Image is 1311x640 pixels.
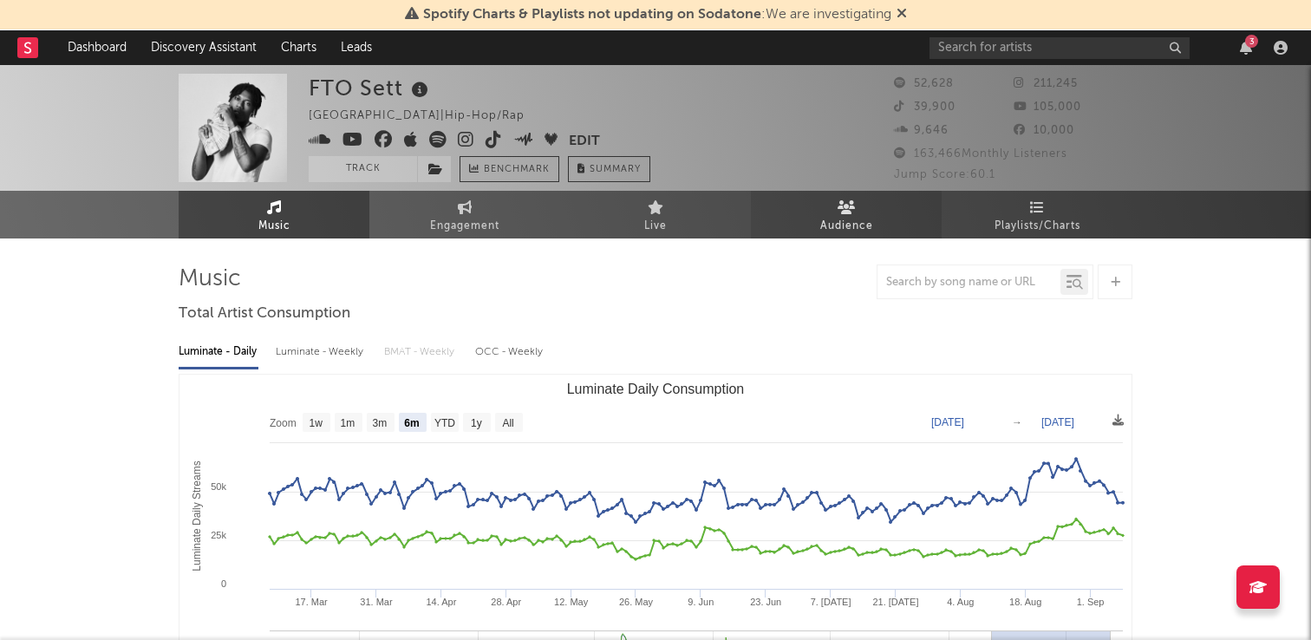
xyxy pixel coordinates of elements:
[460,156,559,182] a: Benchmark
[619,597,654,607] text: 26. May
[1014,78,1078,89] span: 211,245
[877,276,1060,290] input: Search by song name or URL
[995,216,1080,237] span: Playlists/Charts
[475,337,545,367] div: OCC - Weekly
[947,597,974,607] text: 4. Aug
[276,337,367,367] div: Luminate - Weekly
[560,191,751,238] a: Live
[567,382,745,396] text: Luminate Daily Consumption
[211,530,226,540] text: 25k
[872,597,918,607] text: 21. [DATE]
[360,597,393,607] text: 31. Mar
[369,191,560,238] a: Engagement
[310,417,323,429] text: 1w
[329,30,384,65] a: Leads
[139,30,269,65] a: Discovery Assistant
[211,481,226,492] text: 50k
[897,8,907,22] span: Dismiss
[644,216,667,237] span: Live
[942,191,1132,238] a: Playlists/Charts
[270,417,297,429] text: Zoom
[1041,416,1074,428] text: [DATE]
[1245,35,1258,48] div: 3
[688,597,714,607] text: 9. Jun
[309,106,545,127] div: [GEOGRAPHIC_DATA] | Hip-Hop/Rap
[471,417,482,429] text: 1y
[1012,416,1022,428] text: →
[1240,41,1252,55] button: 3
[258,216,290,237] span: Music
[554,597,589,607] text: 12. May
[373,417,388,429] text: 3m
[221,578,226,589] text: 0
[191,460,203,571] text: Luminate Daily Streams
[931,416,964,428] text: [DATE]
[811,597,851,607] text: 7. [DATE]
[309,156,417,182] button: Track
[55,30,139,65] a: Dashboard
[309,74,433,102] div: FTO Sett
[179,191,369,238] a: Music
[295,597,328,607] text: 17. Mar
[751,191,942,238] a: Audience
[590,165,641,174] span: Summary
[423,8,761,22] span: Spotify Charts & Playlists not updating on Sodatone
[1014,101,1081,113] span: 105,000
[568,156,650,182] button: Summary
[820,216,873,237] span: Audience
[484,160,550,180] span: Benchmark
[491,597,521,607] text: 28. Apr
[269,30,329,65] a: Charts
[1014,125,1074,136] span: 10,000
[341,417,355,429] text: 1m
[894,125,949,136] span: 9,646
[1077,597,1105,607] text: 1. Sep
[894,148,1067,160] span: 163,466 Monthly Listeners
[894,78,954,89] span: 52,628
[502,417,513,429] text: All
[434,417,455,429] text: YTD
[929,37,1190,59] input: Search for artists
[894,101,956,113] span: 39,900
[179,304,350,324] span: Total Artist Consumption
[569,131,600,153] button: Edit
[894,169,995,180] span: Jump Score: 60.1
[404,417,419,429] text: 6m
[750,597,781,607] text: 23. Jun
[423,8,891,22] span: : We are investigating
[179,337,258,367] div: Luminate - Daily
[426,597,456,607] text: 14. Apr
[430,216,499,237] span: Engagement
[1009,597,1041,607] text: 18. Aug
